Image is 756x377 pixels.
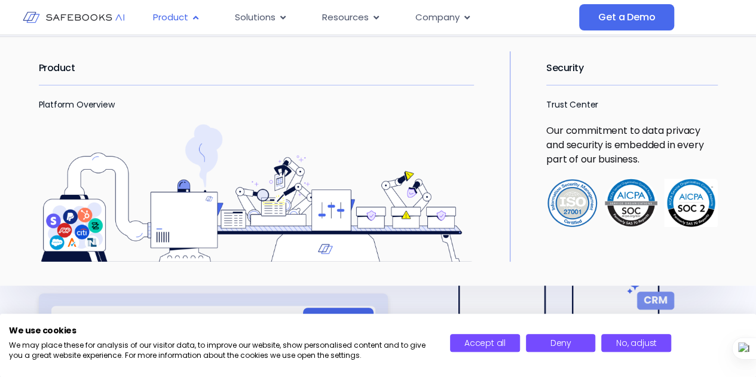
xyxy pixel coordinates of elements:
[616,337,657,349] span: No, adjust
[322,11,369,24] span: Resources
[450,334,520,352] button: Accept all cookies
[546,51,717,85] h2: Security
[143,6,579,29] div: Menu Toggle
[143,6,579,29] nav: Menu
[598,11,655,23] span: Get a Demo
[39,51,475,85] h2: Product
[235,11,276,24] span: Solutions
[579,4,674,30] a: Get a Demo
[39,99,115,111] a: Platform Overview
[153,11,188,24] span: Product
[601,334,671,352] button: Adjust cookie preferences
[415,11,460,24] span: Company
[464,337,506,349] span: Accept all
[9,341,432,361] p: We may place these for analysis of our visitor data, to improve our website, show personalised co...
[526,334,596,352] button: Deny all cookies
[546,99,598,111] a: Trust Center
[9,325,432,336] h2: We use cookies
[550,337,571,349] span: Deny
[546,124,717,167] p: Our commitment to data privacy and security is embedded in every part of our business.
